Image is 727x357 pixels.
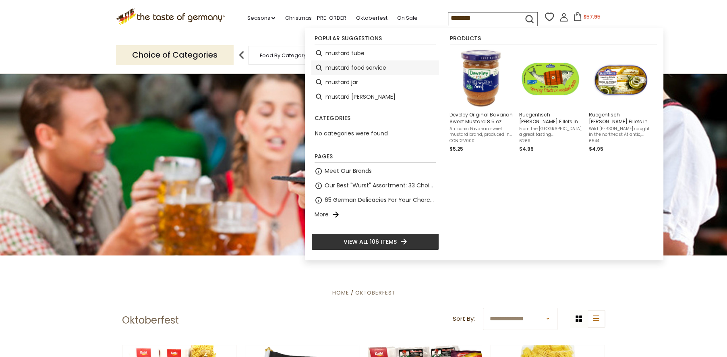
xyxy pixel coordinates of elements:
li: Ruegenfisch Herring Fillets in Mustard Sauce, 7.05 oz. [586,46,655,156]
span: $4.95 [519,145,534,152]
a: 65 German Delicacies For Your Charcuterie Board [325,195,436,205]
img: previous arrow [234,47,250,63]
li: Popular suggestions [315,35,436,44]
span: An iconic Bavarian sweet mustard brand, produced in [GEOGRAPHIC_DATA], [GEOGRAPHIC_DATA], by [PER... [449,126,513,137]
a: Meet Our Brands [325,166,372,176]
img: Ruegenfisch Herring Fillets in Mustard Sauce [591,49,650,108]
li: mustard stein [311,89,439,104]
span: View all 106 items [344,237,397,246]
a: Our Best "Wurst" Assortment: 33 Choices For The Grillabend [325,181,436,190]
a: Develey Original Bavarian Sweet Mustard 8.5 oz.An iconic Bavarian sweet mustard brand, produced i... [449,49,513,153]
a: Oktoberfest [356,14,387,23]
a: On Sale [397,14,417,23]
img: Ruegenfisch Herring Fillets in Mustard Sauce [522,49,580,108]
span: Ruegenfisch [PERSON_NAME] Fillets in Mustard Sauce, 7.05 oz. [589,111,652,125]
span: No categories were found [315,129,388,137]
a: Home [332,289,349,297]
a: Food By Category [260,52,307,58]
div: Instant Search Results [305,28,663,260]
li: Products [450,35,657,44]
a: Oktoberfest [355,289,395,297]
span: $57.95 [584,13,601,20]
span: $4.95 [589,145,603,152]
a: Ruegenfisch Herring Fillets in Mustard SauceRuegenfisch [PERSON_NAME] Fillets in Mustard Sauce Gr... [519,49,582,153]
a: Seasons [247,14,275,23]
li: Develey Original Bavarian Sweet Mustard 8.5 oz. [446,46,516,156]
span: CONDEV0001 [449,138,513,144]
a: Ruegenfisch Herring Fillets in Mustard SauceRuegenfisch [PERSON_NAME] Fillets in Mustard Sauce, 7... [589,49,652,153]
li: Ruegenfisch Herring Fillets in Mustard Sauce Green Pack, 7.05 oz. [516,46,586,156]
li: mustard food service [311,60,439,75]
a: Christmas - PRE-ORDER [285,14,346,23]
span: 6544 [589,138,652,144]
span: $5.25 [449,145,463,152]
span: Wild [PERSON_NAME] caught in the northeast Atlantic, smoked and packed with a mustard sauce in [G... [589,126,652,137]
li: More [311,208,439,222]
li: 65 German Delicacies For Your Charcuterie Board [311,193,439,208]
li: mustard tube [311,46,439,60]
span: Develey Original Bavarian Sweet Mustard 8.5 oz. [449,111,513,125]
li: Meet Our Brands [311,164,439,178]
label: Sort By: [453,314,475,324]
button: $57.95 [570,12,604,24]
span: Ruegenfisch [PERSON_NAME] Fillets in Mustard Sauce Green Pack, 7.05 oz. [519,111,582,125]
li: Categories [315,115,436,124]
span: 6269 [519,138,582,144]
h1: Oktoberfest [122,314,179,326]
li: Our Best "Wurst" Assortment: 33 Choices For The Grillabend [311,178,439,193]
p: Choice of Categories [116,45,234,65]
li: mustard jar [311,75,439,89]
li: View all 106 items [311,233,439,250]
li: Pages [315,154,436,162]
span: From the [GEOGRAPHIC_DATA], a great tasting [PERSON_NAME] in mustard sauce, inside a great lookin... [519,126,582,137]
